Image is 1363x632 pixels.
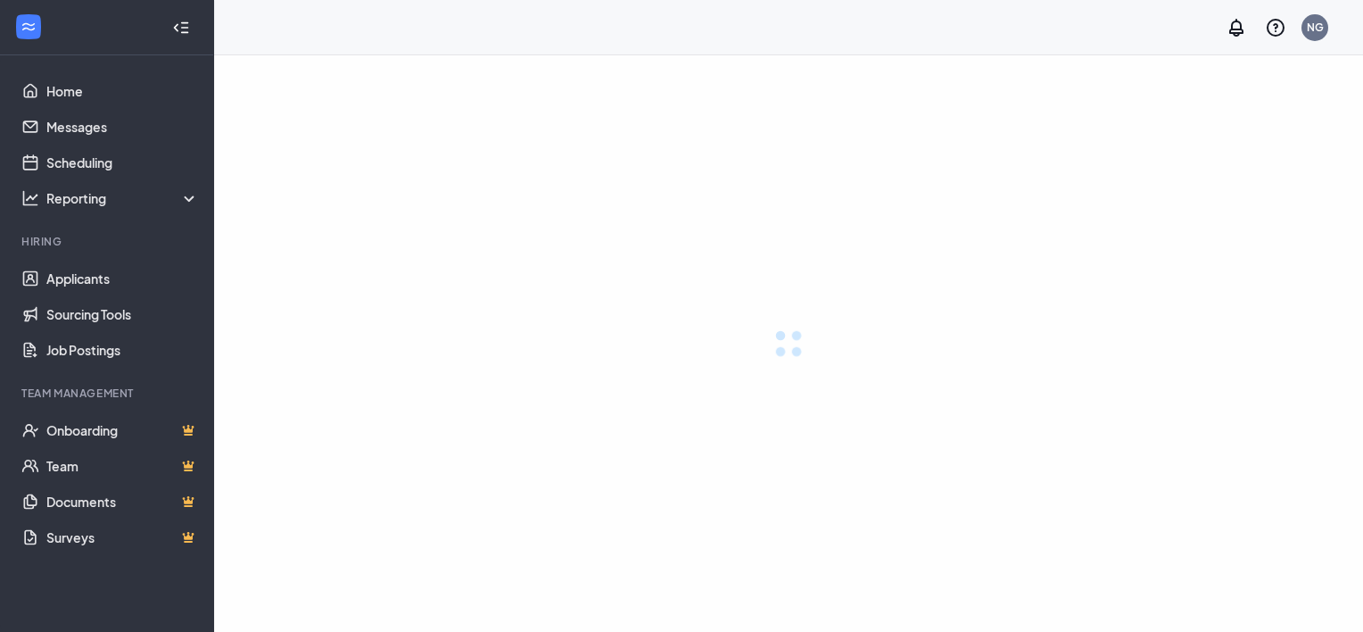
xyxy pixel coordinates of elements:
[46,412,199,448] a: OnboardingCrown
[46,189,200,207] div: Reporting
[46,261,199,296] a: Applicants
[46,484,199,520] a: DocumentsCrown
[1226,17,1247,38] svg: Notifications
[1307,20,1324,35] div: NG
[46,448,199,484] a: TeamCrown
[20,18,37,36] svg: WorkstreamLogo
[1265,17,1286,38] svg: QuestionInfo
[172,19,190,37] svg: Collapse
[21,386,195,401] div: Team Management
[46,332,199,368] a: Job Postings
[21,189,39,207] svg: Analysis
[46,109,199,145] a: Messages
[46,520,199,555] a: SurveysCrown
[46,296,199,332] a: Sourcing Tools
[21,234,195,249] div: Hiring
[46,73,199,109] a: Home
[46,145,199,180] a: Scheduling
